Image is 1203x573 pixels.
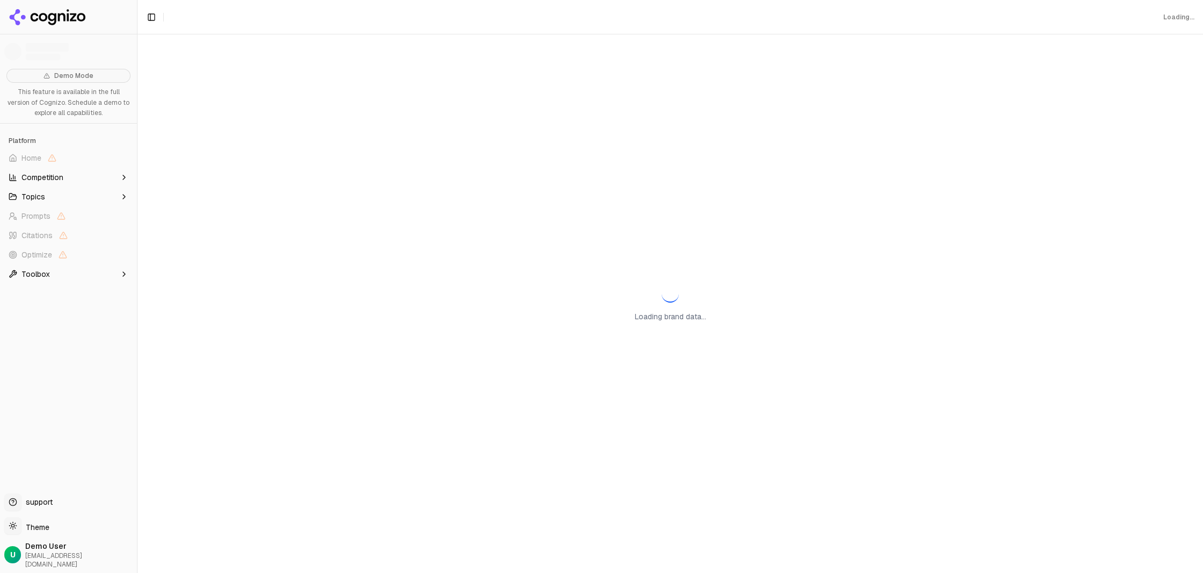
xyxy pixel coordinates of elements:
[1163,13,1194,22] div: Loading...
[25,551,133,569] span: [EMAIL_ADDRESS][DOMAIN_NAME]
[4,132,133,149] div: Platform
[635,311,706,322] p: Loading brand data...
[21,249,52,260] span: Optimize
[4,169,133,186] button: Competition
[4,266,133,283] button: Toolbox
[21,172,63,183] span: Competition
[10,549,16,560] span: U
[25,541,133,551] span: Demo User
[4,188,133,205] button: Topics
[6,87,131,119] p: This feature is available in the full version of Cognizo. Schedule a demo to explore all capabili...
[21,211,50,221] span: Prompts
[21,153,41,163] span: Home
[21,191,45,202] span: Topics
[21,522,49,532] span: Theme
[21,269,50,280] span: Toolbox
[54,71,93,80] span: Demo Mode
[21,230,53,241] span: Citations
[21,497,53,507] span: support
